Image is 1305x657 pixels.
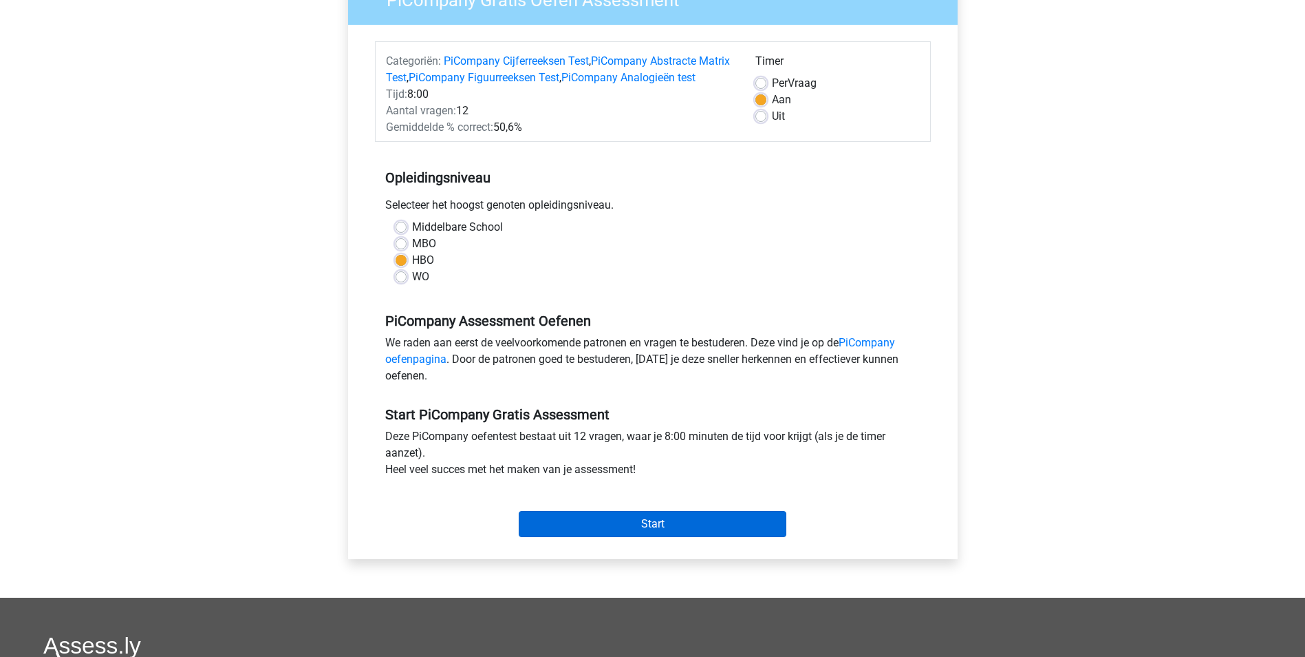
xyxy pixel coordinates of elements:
[386,104,456,117] span: Aantal vragen:
[561,71,695,84] a: PiCompany Analogieën test
[519,511,786,537] input: Start
[386,54,441,67] span: Categoriën:
[375,197,931,219] div: Selecteer het hoogst genoten opleidingsniveau.
[772,108,785,125] label: Uit
[376,103,745,119] div: 12
[412,219,503,236] label: Middelbare School
[375,335,931,390] div: We raden aan eerst de veelvoorkomende patronen en vragen te bestuderen. Deze vind je op de . Door...
[385,164,920,191] h5: Opleidingsniveau
[385,406,920,423] h5: Start PiCompany Gratis Assessment
[772,75,817,92] label: Vraag
[375,428,931,483] div: Deze PiCompany oefentest bestaat uit 12 vragen, waar je 8:00 minuten de tijd voor krijgt (als je ...
[755,53,920,75] div: Timer
[376,86,745,103] div: 8:00
[772,92,791,108] label: Aan
[412,236,436,252] label: MBO
[386,87,407,101] span: Tijd:
[376,53,745,86] div: , , ,
[376,119,745,136] div: 50,6%
[386,121,493,134] span: Gemiddelde % correct:
[772,76,788,90] span: Per
[444,54,589,67] a: PiCompany Cijferreeksen Test
[412,252,434,269] label: HBO
[409,71,559,84] a: PiCompany Figuurreeksen Test
[412,269,429,285] label: WO
[385,313,920,329] h5: PiCompany Assessment Oefenen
